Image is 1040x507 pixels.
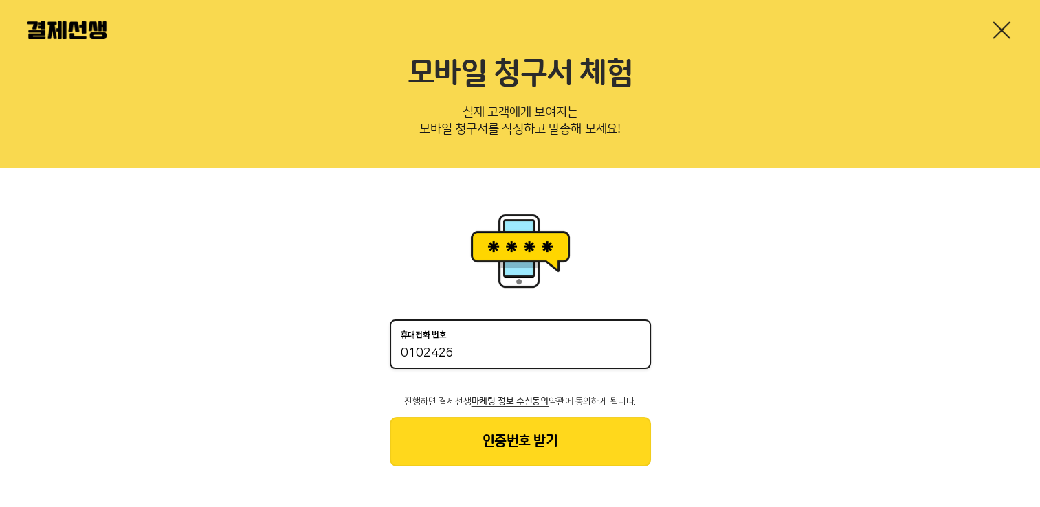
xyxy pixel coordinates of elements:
p: 휴대전화 번호 [401,330,447,340]
button: 인증번호 받기 [390,417,651,466]
h2: 모바일 청구서 체험 [27,56,1013,93]
input: 휴대전화 번호 [401,346,640,362]
p: 진행하면 결제선생 약관에 동의하게 됩니다. [390,396,651,406]
p: 실제 고객에게 보여지는 모바일 청구서를 작성하고 발송해 보세요! [27,101,1013,146]
img: 결제선생 [27,21,107,39]
span: 마케팅 정보 수신동의 [472,396,549,406]
img: 휴대폰인증 이미지 [465,210,575,292]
